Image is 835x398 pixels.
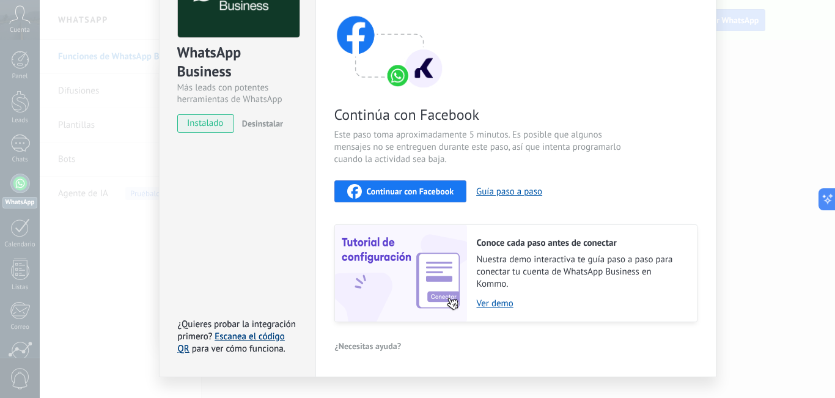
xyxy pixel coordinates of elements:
span: Este paso toma aproximadamente 5 minutos. Es posible que algunos mensajes no se entreguen durante... [334,129,625,166]
span: Desinstalar [242,118,283,129]
button: Guía paso a paso [476,186,542,197]
span: para ver cómo funciona. [192,343,285,355]
span: Nuestra demo interactiva te guía paso a paso para conectar tu cuenta de WhatsApp Business en Kommo. [477,254,685,290]
span: Continuar con Facebook [367,187,454,196]
span: instalado [178,114,234,133]
a: Escanea el código QR [178,331,285,355]
button: Continuar con Facebook [334,180,467,202]
div: WhatsApp Business [177,43,298,82]
div: Más leads con potentes herramientas de WhatsApp [177,82,298,105]
h2: Conoce cada paso antes de conectar [477,237,685,249]
a: Ver demo [477,298,685,309]
button: Desinstalar [237,114,283,133]
span: Continúa con Facebook [334,105,625,124]
span: ¿Necesitas ayuda? [335,342,402,350]
span: ¿Quieres probar la integración primero? [178,319,296,342]
button: ¿Necesitas ayuda? [334,337,402,355]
